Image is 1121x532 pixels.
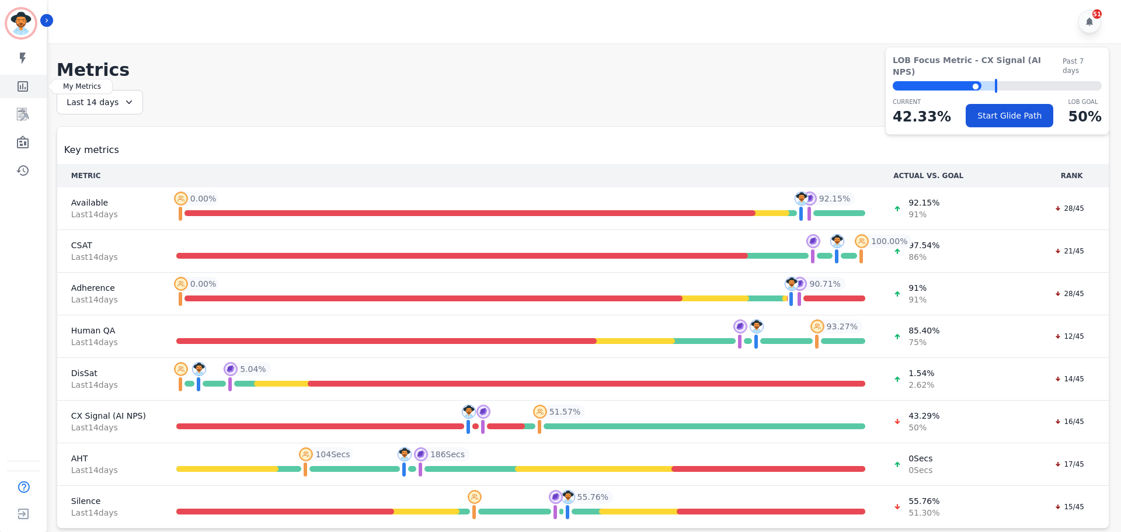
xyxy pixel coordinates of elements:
div: ⬤ [893,81,981,91]
div: 51 [1092,9,1102,19]
span: Silence [71,495,148,507]
img: profile-pic [174,362,188,376]
span: Last 14 day s [71,379,148,391]
div: 12/45 [1049,331,1090,342]
span: 186 Secs [430,448,465,460]
div: 15/45 [1049,501,1090,513]
p: 42.33 % [893,106,951,127]
img: profile-pic [398,447,412,461]
span: Past 7 days [1063,57,1102,75]
img: profile-pic [462,405,476,419]
span: CX Signal (AI NPS) [71,410,148,422]
span: AHT [71,453,148,464]
p: LOB Goal [1068,98,1102,106]
button: Start Glide Path [966,104,1053,127]
span: 0.00 % [190,278,216,290]
span: 86 % [908,251,939,263]
img: Bordered avatar [7,9,35,37]
h1: Metrics [57,60,1109,81]
th: METRIC [57,164,162,187]
span: 5.04 % [240,363,266,375]
span: CSAT [71,239,148,251]
img: profile-pic [785,277,799,291]
img: profile-pic [561,490,575,504]
span: Last 14 day s [71,507,148,519]
img: profile-pic [174,277,188,291]
span: 51.30 % [908,507,939,519]
span: LOB Focus Metric - CX Signal (AI NPS) [893,54,1063,78]
img: profile-pic [830,234,844,248]
span: 93.27 % [827,321,858,332]
th: ACTUAL VS. GOAL [879,164,1035,187]
img: profile-pic [549,490,563,504]
span: 0 Secs [908,453,932,464]
img: profile-pic [750,319,764,333]
img: profile-pic [793,277,807,291]
div: 17/45 [1049,458,1090,470]
img: profile-pic [803,192,817,206]
span: 51.57 % [549,406,580,418]
img: profile-pic [192,362,206,376]
img: profile-pic [855,234,869,248]
span: 100.00 % [871,235,907,247]
img: profile-pic [806,234,820,248]
p: 50 % [1068,106,1102,127]
img: profile-pic [468,490,482,504]
img: profile-pic [299,447,313,461]
span: 55.76 % [577,491,608,503]
span: Key metrics [64,143,119,157]
img: profile-pic [476,405,490,419]
span: Available [71,197,148,208]
span: 91 % [908,282,927,294]
div: 28/45 [1049,288,1090,300]
span: Adherence [71,282,148,294]
span: Human QA [71,325,148,336]
span: 91 % [908,294,927,305]
img: profile-pic [174,192,188,206]
img: profile-pic [810,319,824,333]
span: 0 Secs [908,464,932,476]
span: 92.15 % [908,197,939,208]
span: Last 14 day s [71,336,148,348]
div: Last 14 days [57,90,143,114]
img: profile-pic [733,319,747,333]
th: RANK [1035,164,1109,187]
span: DisSat [71,367,148,379]
span: 97.54 % [908,239,939,251]
span: Last 14 day s [71,422,148,433]
span: 75 % [908,336,939,348]
span: Last 14 day s [71,208,148,220]
div: 14/45 [1049,373,1090,385]
img: profile-pic [533,405,547,419]
span: 92.15 % [819,193,850,204]
div: 21/45 [1049,245,1090,257]
span: 2.62 % [908,379,934,391]
img: profile-pic [224,362,238,376]
div: 28/45 [1049,203,1090,214]
img: profile-pic [795,192,809,206]
p: CURRENT [893,98,951,106]
span: 50 % [908,422,939,433]
span: 85.40 % [908,325,939,336]
span: 104 Secs [315,448,350,460]
span: Last 14 day s [71,294,148,305]
span: 0.00 % [190,193,216,204]
span: Last 14 day s [71,251,148,263]
span: 55.76 % [908,495,939,507]
img: profile-pic [414,447,428,461]
span: 91 % [908,208,939,220]
span: 90.71 % [809,278,840,290]
span: 1.54 % [908,367,934,379]
span: Last 14 day s [71,464,148,476]
div: 16/45 [1049,416,1090,427]
span: 43.29 % [908,410,939,422]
